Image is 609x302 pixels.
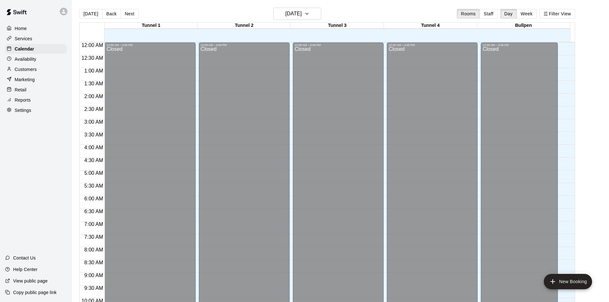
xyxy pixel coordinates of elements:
span: 6:30 AM [83,209,105,214]
span: 3:00 AM [83,119,105,125]
div: 12:00 AM – 4:00 PM [483,43,556,47]
span: 4:00 AM [83,145,105,150]
button: Back [102,9,121,19]
a: Availability [5,54,67,64]
p: Help Center [13,266,37,273]
span: 6:00 AM [83,196,105,201]
a: Settings [5,105,67,115]
p: Settings [15,107,31,113]
span: 5:00 AM [83,170,105,176]
p: Copy public page link [13,289,57,296]
p: View public page [13,278,48,284]
button: Next [121,9,138,19]
a: Services [5,34,67,43]
div: Bullpen [477,23,570,29]
p: Availability [15,56,36,62]
button: Staff [480,9,498,19]
button: Day [500,9,517,19]
a: Retail [5,85,67,95]
div: Tunnel 3 [291,23,384,29]
a: Customers [5,65,67,74]
span: 3:30 AM [83,132,105,137]
p: Marketing [15,76,35,83]
div: Tunnel 1 [105,23,198,29]
div: 12:00 AM – 4:00 PM [201,43,288,47]
div: Tunnel 4 [384,23,477,29]
button: [DATE] [273,8,321,20]
p: Contact Us [13,255,36,261]
p: Retail [15,87,27,93]
h6: [DATE] [285,9,302,18]
span: 5:30 AM [83,183,105,189]
div: 12:00 AM – 4:00 PM [389,43,476,47]
span: 7:30 AM [83,234,105,240]
button: Rooms [457,9,480,19]
span: 9:30 AM [83,285,105,291]
span: 9:00 AM [83,273,105,278]
span: 8:00 AM [83,247,105,252]
span: 2:00 AM [83,94,105,99]
button: add [544,274,592,289]
p: Customers [15,66,37,73]
a: Calendar [5,44,67,54]
span: 12:00 AM [80,43,105,48]
div: Tunnel 2 [198,23,291,29]
p: Home [15,25,27,32]
span: 2:30 AM [83,106,105,112]
span: 4:30 AM [83,158,105,163]
span: 8:30 AM [83,260,105,265]
p: Calendar [15,46,34,52]
a: Reports [5,95,67,105]
div: 12:00 AM – 4:00 PM [295,43,382,47]
p: Reports [15,97,31,103]
span: 12:30 AM [80,55,105,61]
a: Home [5,24,67,33]
span: 7:00 AM [83,221,105,227]
button: Filter View [539,9,575,19]
div: 12:00 AM – 4:00 PM [106,43,193,47]
p: Services [15,35,32,42]
button: Week [517,9,537,19]
button: [DATE] [79,9,102,19]
span: 1:30 AM [83,81,105,86]
a: Marketing [5,75,67,84]
span: 1:00 AM [83,68,105,74]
